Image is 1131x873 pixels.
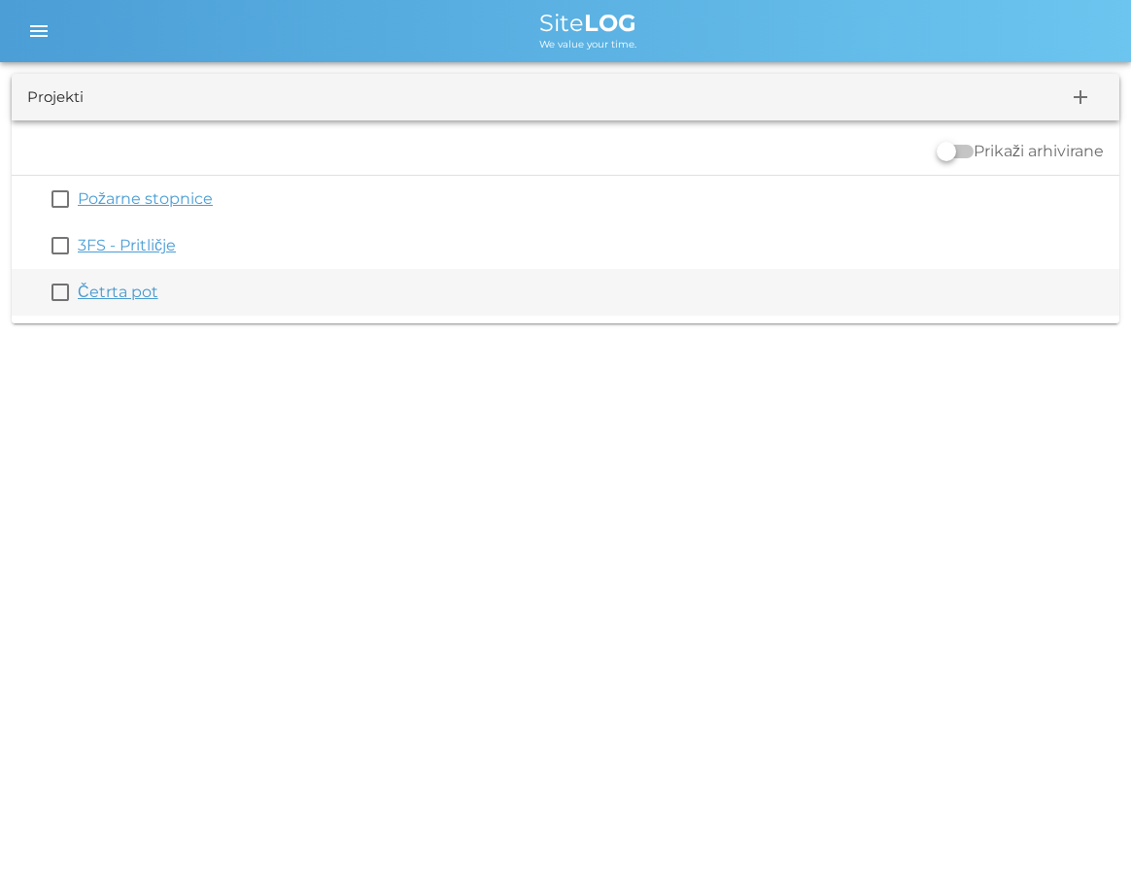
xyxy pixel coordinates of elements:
[1034,780,1131,873] iframe: Chat Widget
[539,38,636,50] span: We value your time.
[974,142,1104,161] label: Prikaži arhivirane
[1069,85,1092,109] i: add
[539,9,636,37] span: Site
[49,234,72,257] button: check_box_outline_blank
[78,189,213,208] a: Požarne stopnice
[27,86,84,109] div: Projekti
[49,187,72,211] button: check_box_outline_blank
[49,281,72,304] button: check_box_outline_blank
[27,19,51,43] i: menu
[78,283,158,301] a: Četrta pot
[584,9,636,37] b: LOG
[1034,780,1131,873] div: Pripomoček za klepet
[78,236,176,254] a: 3FS - Pritličje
